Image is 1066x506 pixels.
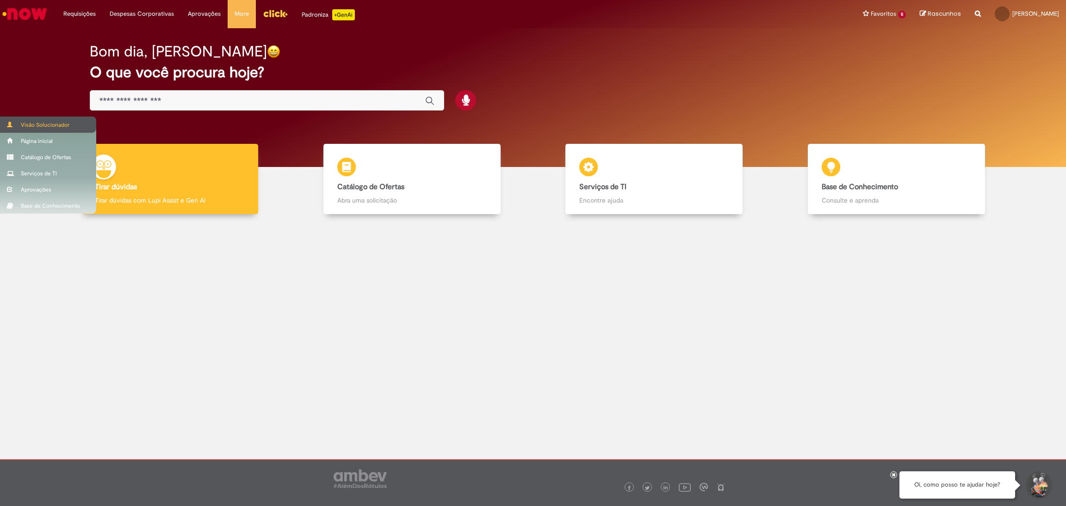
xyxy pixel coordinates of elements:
img: logo_footer_workplace.png [700,483,708,491]
a: Base de Conhecimento Consulte e aprenda [775,144,1018,215]
b: Base de Conhecimento [822,182,898,191]
a: Serviços de TI Encontre ajuda [533,144,775,215]
h2: Bom dia, [PERSON_NAME] [90,43,267,60]
a: Tirar dúvidas Tirar dúvidas com Lupi Assist e Gen Ai [49,144,291,215]
img: logo_footer_linkedin.png [663,485,668,491]
img: logo_footer_youtube.png [679,481,691,493]
a: Catálogo de Ofertas Abra uma solicitação [291,144,533,215]
b: Catálogo de Ofertas [337,182,404,191]
img: happy-face.png [267,45,280,58]
img: logo_footer_facebook.png [627,486,632,490]
span: Despesas Corporativas [110,9,174,19]
b: Serviços de TI [579,182,626,191]
button: Iniciar Conversa de Suporte [1024,471,1052,499]
b: Tirar dúvidas [95,182,137,191]
img: logo_footer_naosei.png [717,483,725,491]
img: click_logo_yellow_360x200.png [263,6,288,20]
p: Tirar dúvidas com Lupi Assist e Gen Ai [95,196,244,205]
h2: O que você procura hoje? [90,64,976,80]
p: Consulte e aprenda [822,196,971,205]
span: Favoritos [871,9,896,19]
img: logo_footer_ambev_rotulo_gray.png [334,469,387,488]
span: Aprovações [188,9,221,19]
p: Abra uma solicitação [337,196,487,205]
span: Rascunhos [928,9,961,18]
span: 5 [898,11,906,19]
p: +GenAi [332,9,355,20]
span: More [235,9,249,19]
a: Rascunhos [920,10,961,19]
div: Padroniza [302,9,355,20]
p: Encontre ajuda [579,196,729,205]
img: logo_footer_twitter.png [645,486,650,490]
img: ServiceNow [1,5,49,23]
div: Oi, como posso te ajudar hoje? [899,471,1015,499]
span: Requisições [63,9,96,19]
span: [PERSON_NAME] [1012,10,1059,18]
